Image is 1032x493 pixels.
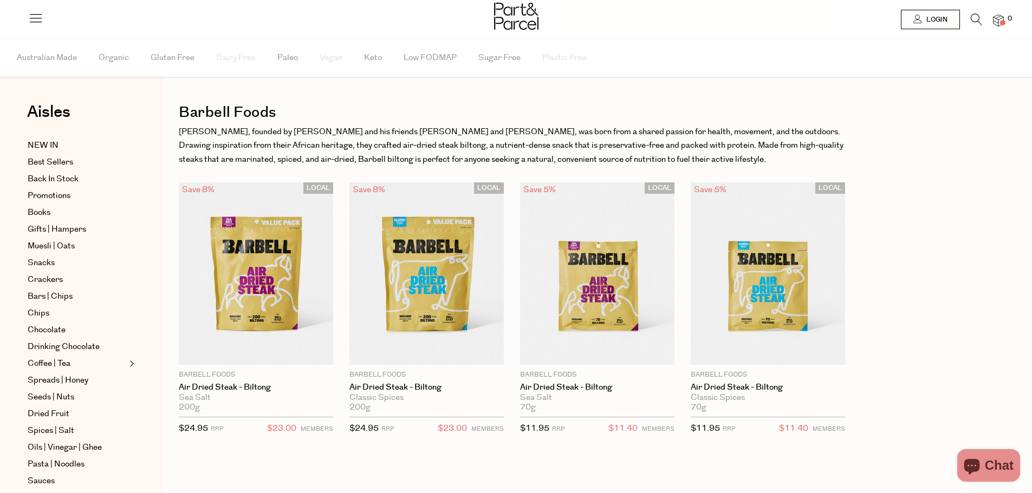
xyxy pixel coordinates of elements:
[28,458,85,471] span: Pasta | Noodles
[520,370,674,380] p: Barbell Foods
[520,383,674,392] a: Air Dried Steak - Biltong
[179,383,333,392] a: Air Dried Steak - Biltong
[552,425,564,433] small: RRP
[267,422,296,436] span: $23.00
[815,182,845,194] span: LOCAL
[28,391,74,404] span: Seeds | Nuts
[28,273,126,286] a: Crackers
[28,173,79,186] span: Back In Stock
[691,393,845,403] div: Classic Spices
[28,156,73,169] span: Best Sellers
[28,189,70,202] span: Promotions
[28,307,49,320] span: Chips
[645,182,674,194] span: LOCAL
[28,257,126,269] a: Snacks
[28,290,73,303] span: Bars | Chips
[993,15,1004,26] a: 0
[28,273,63,286] span: Crackers
[28,324,126,337] a: Chocolate
[520,423,549,434] span: $11.95
[520,403,536,412] span: 70g
[179,403,200,412] span: 200g
[28,223,126,236] a: Gifts | Hampers
[28,357,126,370] a: Coffee | Tea
[474,182,504,194] span: LOCAL
[349,383,504,392] a: Air Dried Steak - Biltong
[404,39,457,77] span: Low FODMAP
[179,100,1016,125] h1: Barbell Foods
[28,223,86,236] span: Gifts | Hampers
[494,3,538,30] img: Part&Parcel
[691,423,720,434] span: $11.95
[28,407,69,420] span: Dried Fruit
[277,39,298,77] span: Paleo
[813,425,845,433] small: MEMBERS
[28,206,126,219] a: Books
[28,374,88,387] span: Spreads | Honey
[349,370,504,380] p: Barbell Foods
[608,422,638,436] span: $11.40
[179,423,208,434] span: $24.95
[28,240,75,253] span: Muesli | Oats
[28,441,102,454] span: Oils | Vinegar | Ghee
[28,324,66,337] span: Chocolate
[1005,14,1015,24] span: 0
[27,104,70,131] a: Aisles
[691,403,706,412] span: 70g
[301,425,333,433] small: MEMBERS
[28,357,70,370] span: Coffee | Tea
[151,39,194,77] span: Gluten Free
[924,15,947,24] span: Login
[179,125,844,167] p: [PERSON_NAME], founded by [PERSON_NAME] and his friends [PERSON_NAME] and [PERSON_NAME], was born...
[691,383,845,392] a: Air Dried Steak - Biltong
[28,173,126,186] a: Back In Stock
[28,189,126,202] a: Promotions
[28,340,126,353] a: Drinking Chocolate
[127,357,134,370] button: Expand/Collapse Coffee | Tea
[520,182,674,364] img: Air Dried Steak - Biltong
[303,182,333,194] span: LOCAL
[642,425,674,433] small: MEMBERS
[349,182,504,364] img: Air Dried Steak - Biltong
[28,458,126,471] a: Pasta | Noodles
[99,39,129,77] span: Organic
[364,39,382,77] span: Keto
[381,425,394,433] small: RRP
[691,370,845,380] p: Barbell Foods
[349,182,388,197] div: Save 8%
[28,156,126,169] a: Best Sellers
[349,403,371,412] span: 200g
[27,100,70,124] span: Aisles
[179,182,333,364] img: Air Dried Steak - Biltong
[28,391,126,404] a: Seeds | Nuts
[779,422,808,436] span: $11.40
[17,39,77,77] span: Australian Made
[28,424,126,437] a: Spices | Salt
[478,39,521,77] span: Sugar Free
[28,290,126,303] a: Bars | Chips
[349,423,379,434] span: $24.95
[216,39,256,77] span: Dairy Free
[28,240,126,253] a: Muesli | Oats
[28,475,55,488] span: Sauces
[28,206,50,219] span: Books
[520,182,559,197] div: Save 5%
[28,139,59,152] span: NEW IN
[349,393,504,403] div: Classic Spices
[179,393,333,403] div: Sea Salt
[901,10,960,29] a: Login
[438,422,467,436] span: $23.00
[28,475,126,488] a: Sauces
[179,370,333,380] p: Barbell Foods
[28,441,126,454] a: Oils | Vinegar | Ghee
[28,307,126,320] a: Chips
[28,139,126,152] a: NEW IN
[28,407,126,420] a: Dried Fruit
[471,425,504,433] small: MEMBERS
[211,425,223,433] small: RRP
[28,257,55,269] span: Snacks
[320,39,342,77] span: Vegan
[520,393,674,403] div: Sea Salt
[28,374,126,387] a: Spreads | Honey
[179,182,218,197] div: Save 8%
